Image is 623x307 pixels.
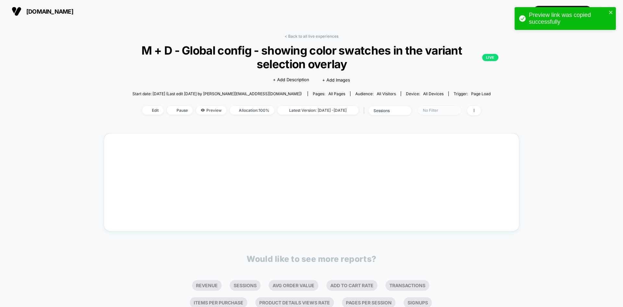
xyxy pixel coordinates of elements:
[609,10,613,16] button: close
[597,5,613,18] button: MK
[401,91,448,96] span: Device:
[362,106,369,115] span: |
[285,34,338,39] a: < Back to all live experiences
[377,91,396,96] span: All Visitors
[273,77,309,83] span: + Add Description
[373,108,399,113] div: sessions
[313,91,345,96] div: Pages:
[196,106,226,115] span: Preview
[423,91,444,96] span: all devices
[322,77,350,83] span: + Add Images
[326,280,377,291] li: Add To Cart Rate
[482,54,498,61] p: LIVE
[529,12,607,25] div: Preview link was copied successfully
[230,280,261,291] li: Sessions
[454,91,491,96] div: Trigger:
[269,280,318,291] li: Avg Order Value
[142,106,164,115] span: Edit
[277,106,359,115] span: Latest Version: [DATE] - [DATE]
[230,106,274,115] span: Allocation: 100%
[599,5,611,18] div: MK
[385,280,429,291] li: Transactions
[355,91,396,96] div: Audience:
[192,280,222,291] li: Revenue
[12,6,21,16] img: Visually logo
[167,106,193,115] span: Pause
[10,6,75,17] button: [DOMAIN_NAME]
[328,91,345,96] span: all pages
[125,44,498,71] span: M + D - Global config - showing color swatches in the variant selection overlay
[423,108,449,113] div: No Filter
[132,91,302,96] span: Start date: [DATE] (Last edit [DATE] by [PERSON_NAME][EMAIL_ADDRESS][DOMAIN_NAME])
[26,8,73,15] span: [DOMAIN_NAME]
[471,91,491,96] span: Page Load
[247,254,376,264] p: Would like to see more reports?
